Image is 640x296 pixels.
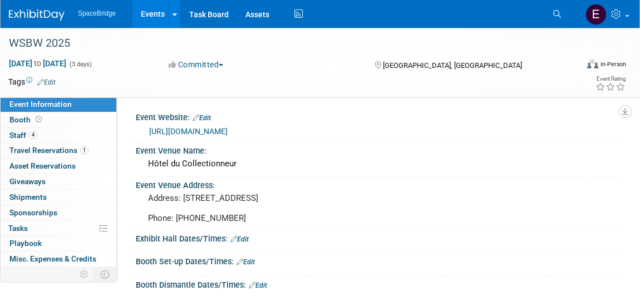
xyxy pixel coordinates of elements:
span: 4 [29,131,37,139]
div: Event Venue Address: [136,177,618,191]
span: Booth not reserved yet [33,115,44,124]
span: Giveaways [9,177,46,186]
span: Tasks [8,224,28,233]
a: Edit [193,114,211,122]
span: Event Information [9,100,72,108]
div: Event Rating [595,76,626,82]
a: [URL][DOMAIN_NAME] [149,127,228,136]
a: Event Information [1,97,116,112]
span: Misc. Expenses & Credits [9,254,96,263]
div: Event Website: [136,109,618,124]
img: ExhibitDay [9,9,65,21]
div: Exhibit Hall Dates/Times: [136,230,618,245]
img: Elizabeth Gelerman [585,4,607,25]
span: Travel Reservations [9,146,88,155]
a: Staff4 [1,128,116,143]
button: Committed [165,59,228,70]
span: SpaceBridge [78,9,116,17]
a: Shipments [1,190,116,205]
a: Playbook [1,236,116,251]
span: [DATE] [DATE] [8,58,67,68]
a: Sponsorships [1,205,116,220]
div: Event Venue Name: [136,142,618,156]
div: Booth Dismantle Dates/Times: [136,277,618,291]
a: Booth [1,112,116,127]
div: Booth Set-up Dates/Times: [136,253,618,268]
img: Format-Inperson.png [587,60,598,68]
div: Hôtel du Collectionneur [144,155,609,172]
a: Edit [249,282,267,289]
span: Asset Reservations [9,161,76,170]
pre: Address: [STREET_ADDRESS] Phone: [PHONE_NUMBER] [148,193,324,223]
span: Playbook [9,239,42,248]
span: (3 days) [68,61,92,68]
span: Shipments [9,193,47,201]
a: Tasks [1,221,116,236]
a: Edit [230,235,249,243]
td: Personalize Event Tab Strip [75,267,94,282]
span: 1 [80,146,88,155]
span: to [32,59,43,68]
span: Booth [9,115,44,124]
a: Giveaways [1,174,116,189]
span: Sponsorships [9,208,57,217]
div: Event Format [530,58,627,75]
a: Travel Reservations1 [1,143,116,158]
a: Edit [237,258,255,266]
div: WSBW 2025 [5,33,565,53]
div: In-Person [600,60,626,68]
td: Tags [8,76,56,87]
span: Staff [9,131,37,140]
a: Asset Reservations [1,159,116,174]
a: Misc. Expenses & Credits [1,251,116,267]
td: Toggle Event Tabs [94,267,117,282]
span: [GEOGRAPHIC_DATA], [GEOGRAPHIC_DATA] [383,61,522,70]
a: Edit [37,78,56,86]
